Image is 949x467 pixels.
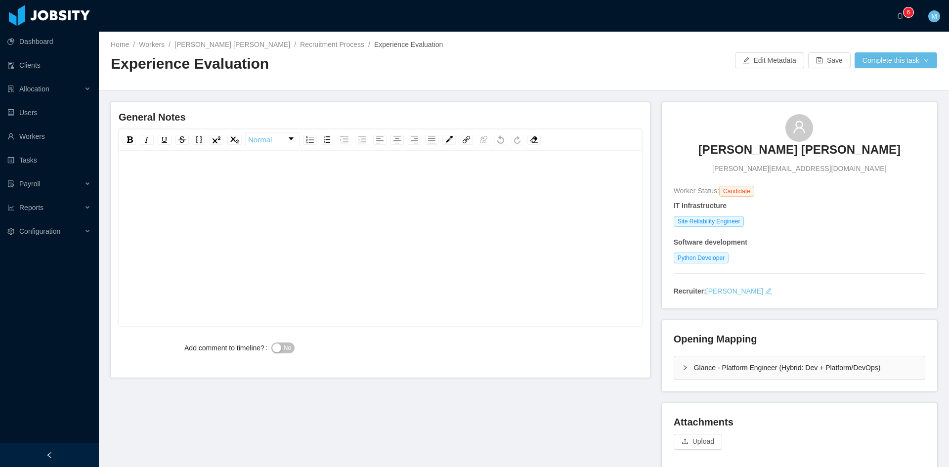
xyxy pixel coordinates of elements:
[124,135,136,145] div: Bold
[7,32,91,51] a: icon: pie-chartDashboard
[19,85,49,93] span: Allocation
[140,135,154,145] div: Italic
[119,129,642,151] div: rdw-toolbar
[808,52,851,68] button: icon: saveSave
[931,10,937,22] span: M
[19,227,60,235] span: Configuration
[174,41,290,48] a: [PERSON_NAME] [PERSON_NAME]
[492,132,525,147] div: rdw-history-control
[245,132,300,147] div: rdw-dropdown
[460,135,473,145] div: Link
[674,434,722,450] button: icon: uploadUpload
[368,41,370,48] span: /
[7,103,91,123] a: icon: robotUsers
[7,85,14,92] i: icon: solution
[674,356,925,379] div: icon: rightGlance - Platform Engineer (Hybrid: Dev + Platform/DevOps)
[719,186,754,197] span: Candidate
[458,132,492,147] div: rdw-link-control
[119,129,642,326] div: rdw-wrapper
[227,135,242,145] div: Subscript
[674,216,744,227] span: Site Reliability Engineer
[7,55,91,75] a: icon: auditClients
[133,41,135,48] span: /
[511,135,523,145] div: Redo
[440,132,458,147] div: rdw-color-picker
[674,238,747,246] strong: Software development
[7,180,14,187] i: icon: file-protect
[425,135,438,145] div: Justify
[301,132,371,147] div: rdw-list-control
[527,135,541,145] div: Remove
[907,7,910,17] p: 6
[897,12,904,19] i: icon: bell
[303,135,317,145] div: Unordered
[193,135,205,145] div: Monospace
[765,288,772,295] i: icon: edit
[321,135,333,145] div: Ordered
[477,135,490,145] div: Unlink
[294,41,296,48] span: /
[674,187,719,195] span: Worker Status:
[7,150,91,170] a: icon: profileTasks
[122,132,244,147] div: rdw-inline-control
[371,132,440,147] div: rdw-textalign-control
[698,142,901,164] a: [PERSON_NAME] [PERSON_NAME]
[246,133,299,147] a: Block Type
[119,110,642,124] h4: General Notes
[184,344,271,352] label: Add comment to timeline?
[792,120,806,134] i: icon: user
[674,202,727,210] strong: IT Infrastructure
[355,135,369,145] div: Outdent
[19,180,41,188] span: Payroll
[706,287,763,295] a: [PERSON_NAME]
[175,135,189,145] div: Strikethrough
[698,142,901,158] h3: [PERSON_NAME] [PERSON_NAME]
[209,135,223,145] div: Superscript
[7,228,14,235] i: icon: setting
[904,7,913,17] sup: 6
[127,168,635,340] div: rdw-editor
[244,132,301,147] div: rdw-block-control
[674,437,722,445] span: icon: uploadUpload
[139,41,165,48] a: Workers
[674,287,706,295] strong: Recruiter:
[7,127,91,146] a: icon: userWorkers
[674,415,925,429] h4: Attachments
[390,135,404,145] div: Center
[19,204,43,212] span: Reports
[374,41,443,48] span: Experience Evaluation
[494,135,507,145] div: Undo
[682,365,688,371] i: icon: right
[373,135,387,145] div: Left
[111,54,524,74] h2: Experience Evaluation
[284,343,291,353] span: No
[300,41,364,48] a: Recruitment Process
[169,41,171,48] span: /
[337,135,351,145] div: Indent
[712,164,886,174] span: [PERSON_NAME][EMAIL_ADDRESS][DOMAIN_NAME]
[248,130,272,150] span: Normal
[111,41,129,48] a: Home
[408,135,421,145] div: Right
[674,253,729,263] span: Python Developer
[735,52,804,68] button: icon: editEdit Metadata
[7,204,14,211] i: icon: line-chart
[525,132,543,147] div: rdw-remove-control
[855,52,937,68] button: Complete this taskicon: down
[674,332,757,346] h4: Opening Mapping
[158,135,172,145] div: Underline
